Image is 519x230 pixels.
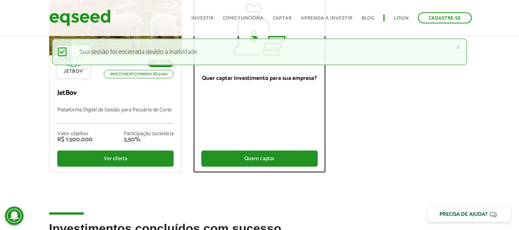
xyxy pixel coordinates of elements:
div: Sua sessão foi encerrada devido a inatividade. [52,38,467,65]
a: Login [394,16,409,21]
div: Quero captar [201,151,318,167]
a: × [456,43,461,51]
div: Valor objetivo [57,131,93,137]
a: Captar [273,16,292,21]
a: Como funciona [223,16,264,21]
div: Ver oferta [57,151,174,167]
p: Plataforma Digital de Gestão para Pecuária de Corte [57,107,174,124]
p: Investimento mínimo: R$ 5.000 [104,70,174,78]
a: Blog [361,16,374,21]
a: Cadastre-se [418,12,472,23]
a: Investir [191,16,214,21]
img: EqSeed [49,8,111,28]
div: Participação societária [124,131,174,137]
div: R$ 1.500.000 [57,137,93,143]
p: JetBov [57,89,174,98]
div: 3,50% [124,137,174,143]
p: Quer captar investimento para sua empresa? [201,75,318,82]
a: Aprenda a investir [301,16,352,21]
